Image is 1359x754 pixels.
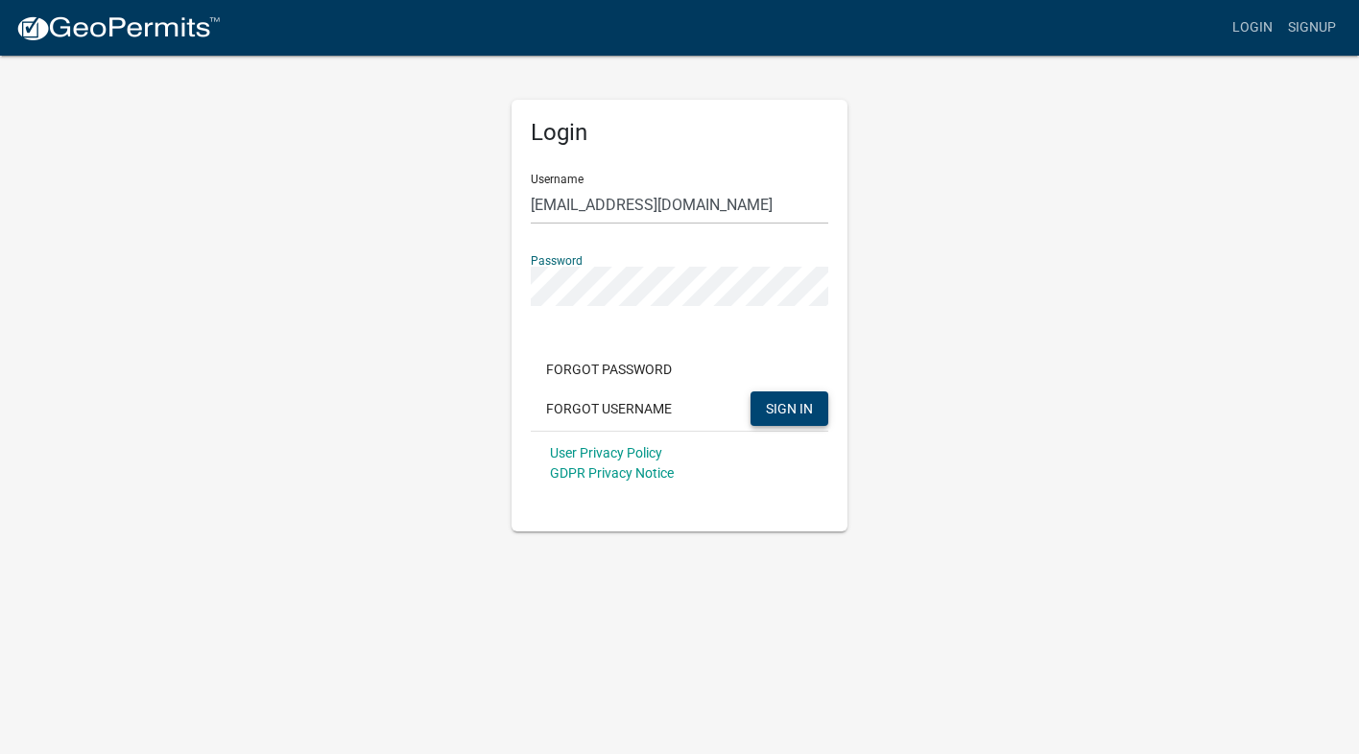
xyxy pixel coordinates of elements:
[550,445,662,460] a: User Privacy Policy
[531,119,828,147] h5: Login
[1280,10,1344,46] a: Signup
[550,465,674,481] a: GDPR Privacy Notice
[751,391,828,426] button: SIGN IN
[766,400,813,415] span: SIGN IN
[1225,10,1280,46] a: Login
[531,391,687,426] button: Forgot Username
[531,352,687,387] button: Forgot Password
